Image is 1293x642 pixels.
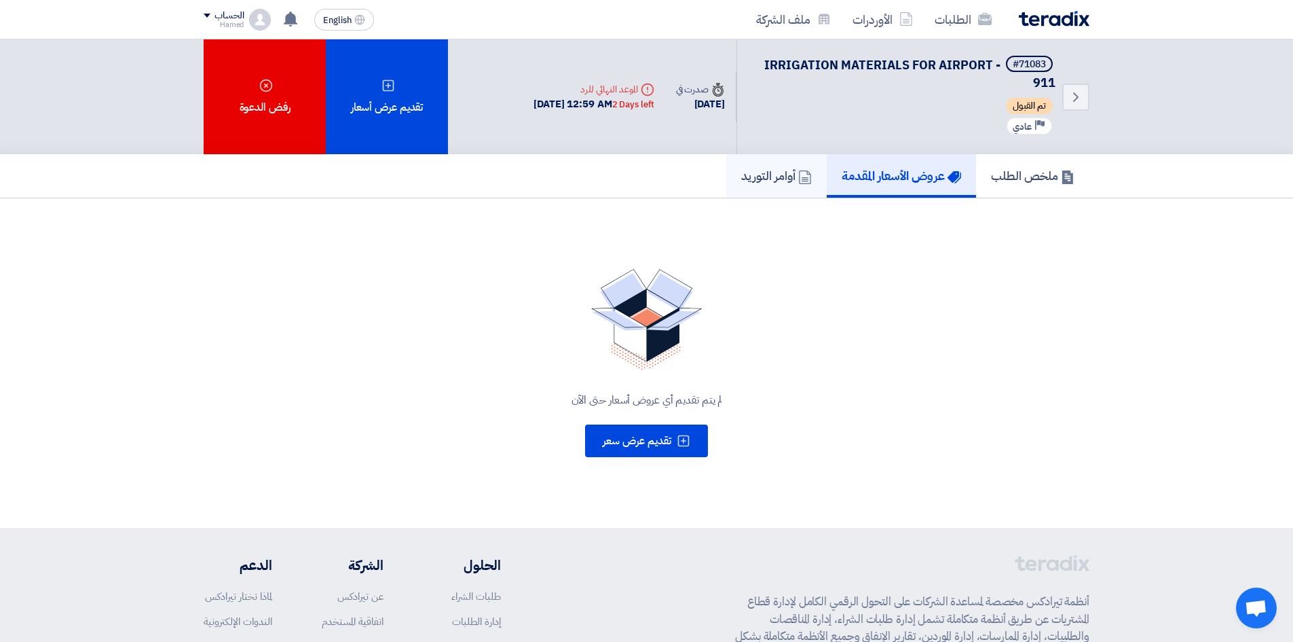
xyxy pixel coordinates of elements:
h5: ملخص الطلب [991,168,1074,183]
button: English [314,9,374,31]
div: Hamed [204,21,244,29]
a: الطلبات [924,3,1002,35]
a: ملخص الطلب [976,154,1089,198]
div: [DATE] [676,96,725,112]
img: No Quotations Found! [591,269,702,370]
button: تقديم عرض سعر [585,425,708,457]
a: عروض الأسعار المقدمة [827,154,976,198]
h5: IRRIGATION MATERIALS FOR AIRPORT - 911 [753,56,1055,91]
a: أوامر التوريد [726,154,827,198]
h5: عروض الأسعار المقدمة [842,168,961,183]
img: profile_test.png [249,9,271,31]
div: رفض الدعوة [204,39,326,154]
li: الحلول [424,555,501,575]
a: ملف الشركة [745,3,842,35]
span: English [323,16,352,25]
a: الأوردرات [842,3,924,35]
a: اتفاقية المستخدم [322,614,383,629]
div: [DATE] 12:59 AM [533,96,654,112]
a: لماذا تختار تيرادكس [205,589,272,604]
li: الشركة [313,555,383,575]
div: لم يتم تقديم أي عروض أسعار حتى الآن [220,392,1073,408]
li: الدعم [204,555,272,575]
a: طلبات الشراء [451,589,501,604]
a: Open chat [1236,588,1277,628]
img: Teradix logo [1019,11,1089,26]
span: تقديم عرض سعر [603,433,671,449]
h5: أوامر التوريد [741,168,812,183]
div: #71083 [1013,60,1046,69]
div: تقديم عرض أسعار [326,39,448,154]
a: إدارة الطلبات [452,614,501,629]
span: تم القبول [1006,98,1053,114]
div: صدرت في [676,82,725,96]
div: الحساب [214,10,244,22]
a: عن تيرادكس [337,589,383,604]
span: عادي [1013,120,1032,133]
div: 2 Days left [612,98,654,111]
a: الندوات الإلكترونية [204,614,272,629]
div: الموعد النهائي للرد [533,82,654,96]
span: IRRIGATION MATERIALS FOR AIRPORT - 911 [764,56,1055,92]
